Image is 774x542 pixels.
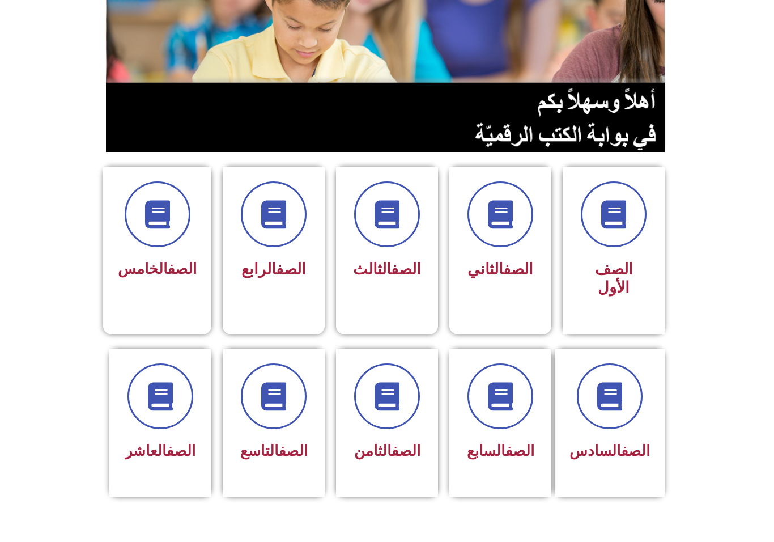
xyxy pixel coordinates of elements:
[503,260,533,278] a: الصف
[467,442,534,459] span: السابع
[167,442,195,459] a: الصف
[118,260,197,277] span: الخامس
[125,442,195,459] span: العاشر
[241,260,306,278] span: الرابع
[279,442,308,459] a: الصف
[467,260,533,278] span: الثاني
[354,442,420,459] span: الثامن
[392,442,420,459] a: الصف
[595,260,633,297] span: الصف الأول
[569,442,650,459] span: السادس
[276,260,306,278] a: الصف
[168,260,197,277] a: الصف
[621,442,650,459] a: الصف
[391,260,421,278] a: الصف
[505,442,534,459] a: الصف
[353,260,421,278] span: الثالث
[240,442,308,459] span: التاسع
